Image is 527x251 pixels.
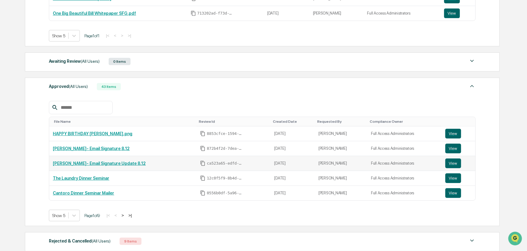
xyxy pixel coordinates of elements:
div: Rejected & Cancelled [49,237,110,245]
div: 🖐️ [6,77,11,82]
td: [DATE] [271,171,315,186]
span: 872b4f2d-7dea-48bf-b4c0-36a0e48816a2 [207,146,243,151]
div: Toggle SortBy [447,119,473,124]
p: How can we help? [6,13,110,22]
td: [DATE] [271,156,315,171]
span: ca523a65-edfd-4719-86be-33893ccb1b95 [207,161,243,166]
span: Data Lookup [12,88,38,94]
a: One Big Beautiful Bill Whitepaper SFG.pdf [53,11,136,16]
div: 0 Items [109,58,131,65]
a: View [445,129,472,139]
span: Preclearance [12,76,39,82]
button: < [113,213,119,218]
span: Copy Id [200,161,206,166]
div: Toggle SortBy [317,119,365,124]
button: |< [104,33,111,38]
a: View [445,173,472,183]
span: Pylon [60,103,73,107]
div: 🗄️ [44,77,49,82]
a: View [445,188,472,198]
span: 0556b0df-5a96-486f-ad9c-80be02fe7d7d [207,191,243,196]
span: 12c0f5f9-8b4d-4ff0-b769-d00ccb036bbd [207,176,243,181]
div: 🔎 [6,89,11,93]
div: Toggle SortBy [273,119,313,124]
div: Toggle SortBy [54,119,194,124]
td: Full Access Administrators [367,156,441,171]
td: [DATE] [271,126,315,141]
button: > [120,213,126,218]
a: 🗄️Attestations [42,74,78,85]
span: Page 1 of 9 [84,213,100,218]
div: Toggle SortBy [370,119,439,124]
div: 9 Items [120,238,141,245]
td: Full Access Administrators [364,6,440,21]
div: Awaiting Review [49,57,100,65]
img: caret [468,57,476,65]
td: [PERSON_NAME] [315,141,367,156]
td: [DATE] [271,141,315,156]
span: Copy Id [200,131,206,136]
button: >| [126,33,133,38]
button: |< [105,213,112,218]
button: View [444,8,460,18]
button: >| [127,213,134,218]
button: View [445,144,461,153]
td: [PERSON_NAME] [315,156,367,171]
div: Start new chat [21,46,100,52]
td: [PERSON_NAME] [309,6,364,21]
a: Powered byPylon [43,102,73,107]
a: 🔎Data Lookup [4,85,41,96]
td: [DATE] [263,6,309,21]
div: Approved [49,82,88,90]
button: View [445,188,461,198]
img: caret [468,82,476,90]
a: View [444,8,472,18]
button: Start new chat [103,48,110,55]
a: [PERSON_NAME]- Email Signature Update 8.12 [53,161,146,166]
a: View [445,159,472,168]
a: View [445,144,472,153]
span: Copy Id [200,146,206,151]
img: caret [468,237,476,244]
td: Full Access Administrators [367,171,441,186]
img: 1746055101610-c473b297-6a78-478c-a979-82029cc54cd1 [6,46,17,57]
td: Full Access Administrators [367,126,441,141]
td: Full Access Administrators [367,186,441,200]
a: Cantoro Dinner Seminar Mailer [53,191,114,196]
iframe: Open customer support [508,231,524,247]
div: Toggle SortBy [199,119,268,124]
span: (All Users) [81,59,100,64]
a: The Laundry Dinner Seminar [53,176,109,181]
div: 43 Items [97,83,121,90]
span: Copy Id [191,11,196,16]
button: > [119,33,125,38]
span: Copy Id [200,190,206,196]
td: [DATE] [271,186,315,200]
a: 🖐️Preclearance [4,74,42,85]
td: [PERSON_NAME] [315,186,367,200]
span: 713202ad-f73d-42a1-93cb-42166b8e6fcf [197,11,234,16]
td: Full Access Administrators [367,141,441,156]
a: HAPPY BIRTHDAY [PERSON_NAME].png [53,131,132,136]
button: View [445,173,461,183]
span: (All Users) [92,239,110,243]
td: [PERSON_NAME] [315,171,367,186]
a: [PERSON_NAME]- Email Signature 8.12 [53,146,130,151]
span: Attestations [50,76,75,82]
td: [PERSON_NAME] [315,126,367,141]
span: 8853cfce-1594-402b-9f3d-30c5e8d28106 [207,131,243,136]
button: View [445,159,461,168]
div: We're available if you need us! [21,52,77,57]
span: Page 1 of 1 [84,33,100,38]
button: < [112,33,118,38]
span: Copy Id [200,176,206,181]
input: Clear [16,28,100,34]
span: (All Users) [69,84,88,89]
button: View [445,129,461,139]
